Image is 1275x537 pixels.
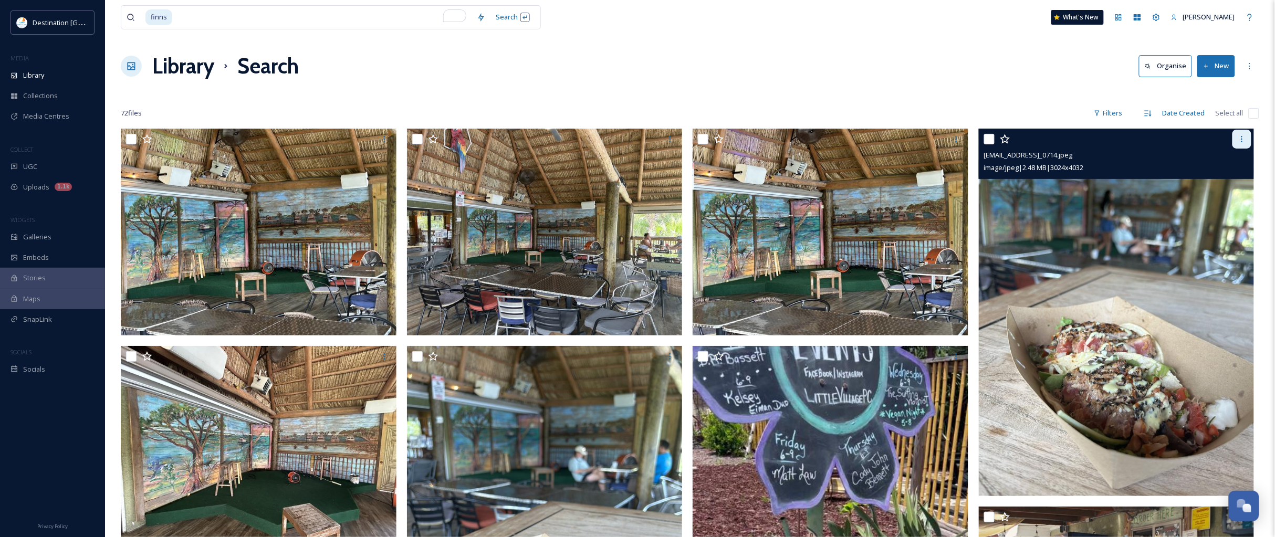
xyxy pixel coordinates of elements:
img: ext_1752763799.677863_Social@destinationpanamacity.com-IMG_0711.jpeg [121,129,396,335]
span: Uploads [23,182,49,192]
a: Library [152,50,214,82]
span: Maps [23,294,40,304]
span: Embeds [23,252,49,262]
span: Socials [23,364,45,374]
button: Organise [1139,55,1192,77]
div: Date Created [1157,103,1210,123]
span: finns [145,9,172,25]
h1: Search [237,50,299,82]
div: Filters [1089,103,1128,123]
span: UGC [23,162,37,172]
span: COLLECT [11,145,33,153]
span: SOCIALS [11,348,32,356]
span: [PERSON_NAME] [1183,12,1235,22]
span: [EMAIL_ADDRESS]_0714.jpeg [984,150,1073,160]
img: ext_1752763786.93805_Social@destinationpanamacity.com-IMG_0712.jpeg [693,129,968,335]
a: Privacy Policy [37,519,68,532]
img: ext_1752763795.340127_Social@destinationpanamacity.com-IMG_0710.jpeg [407,129,683,335]
span: Collections [23,91,58,101]
img: ext_1752763785.959348_Social@destinationpanamacity.com-IMG_0714.jpeg [979,129,1255,496]
span: WIDGETS [11,216,35,224]
span: SnapLink [23,314,52,324]
span: Library [23,70,44,80]
span: Media Centres [23,111,69,121]
button: New [1197,55,1235,77]
span: image/jpeg | 2.48 MB | 3024 x 4032 [984,163,1084,172]
div: Search [490,7,535,27]
span: Stories [23,273,46,283]
img: download.png [17,17,27,28]
input: To enrich screen reader interactions, please activate Accessibility in Grammarly extension settings [173,6,472,29]
span: Destination [GEOGRAPHIC_DATA] [33,17,137,27]
span: Galleries [23,232,51,242]
span: MEDIA [11,54,29,62]
a: What's New [1051,10,1104,25]
div: 1.1k [55,183,72,191]
a: [PERSON_NAME] [1166,7,1240,27]
span: Privacy Policy [37,523,68,530]
button: Open Chat [1229,491,1259,521]
span: 72 file s [121,108,142,118]
span: Select all [1216,108,1243,118]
